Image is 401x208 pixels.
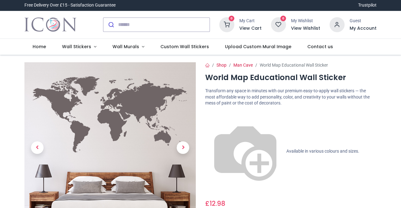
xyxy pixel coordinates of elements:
[239,18,262,24] div: My Cart
[291,18,320,24] div: My Wishlist
[271,22,286,27] a: 0
[24,88,50,208] a: Previous
[260,63,328,68] span: World Map Educational Wall Sticker
[205,88,377,106] p: Transform any space in minutes with our premium easy-to-apply wall stickers — the most affordable...
[225,43,291,50] span: Upload Custom Mural Image
[358,2,377,8] a: Trustpilot
[239,25,262,32] a: View Cart
[54,39,105,55] a: Wall Stickers
[205,72,377,83] h1: World Map Educational Wall Sticker
[233,63,253,68] a: Man Cave
[104,39,152,55] a: Wall Murals
[350,25,377,32] a: My Account
[280,16,286,22] sup: 0
[286,149,359,154] span: Available in various colours and sizes.
[103,18,118,32] button: Submit
[205,111,285,191] img: color-wheel.png
[210,199,225,208] span: 12.98
[216,63,227,68] a: Shop
[31,141,44,154] span: Previous
[205,199,225,208] span: £
[112,43,139,50] span: Wall Murals
[24,16,76,33] a: Logo of Icon Wall Stickers
[350,18,377,24] div: Guest
[24,16,76,33] img: Icon Wall Stickers
[291,25,320,32] a: View Wishlist
[177,141,189,154] span: Next
[170,88,196,208] a: Next
[307,43,333,50] span: Contact us
[33,43,46,50] span: Home
[62,43,91,50] span: Wall Stickers
[160,43,209,50] span: Custom Wall Stickers
[24,2,116,8] div: Free Delivery Over £15 - Satisfaction Guarantee
[229,16,235,22] sup: 0
[219,22,234,27] a: 0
